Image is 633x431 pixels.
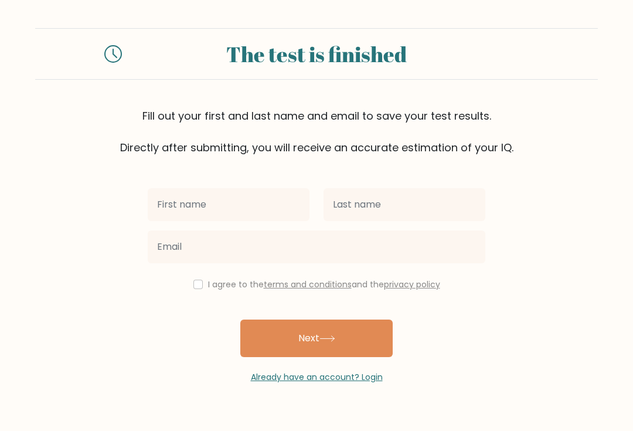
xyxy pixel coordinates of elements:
a: Already have an account? Login [251,371,383,383]
div: Fill out your first and last name and email to save your test results. Directly after submitting,... [35,108,598,155]
div: The test is finished [136,38,497,70]
input: Last name [324,188,485,221]
label: I agree to the and the [208,279,440,290]
input: Email [148,230,485,263]
a: terms and conditions [264,279,352,290]
button: Next [240,320,393,357]
a: privacy policy [384,279,440,290]
input: First name [148,188,309,221]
